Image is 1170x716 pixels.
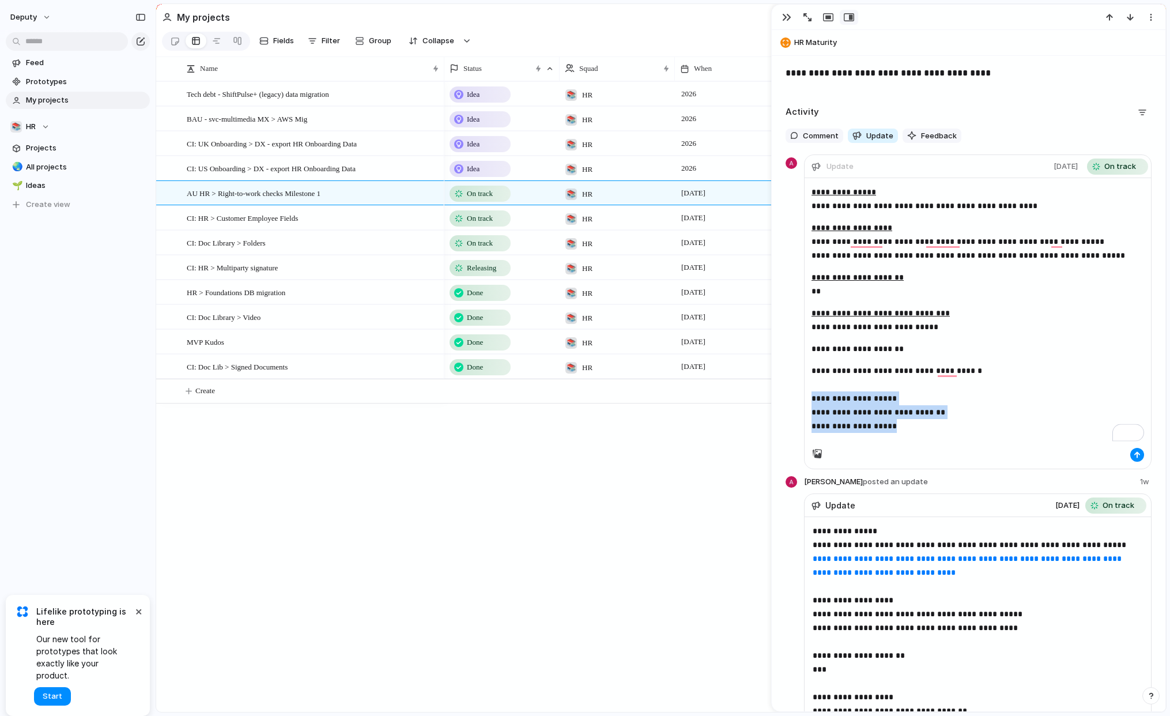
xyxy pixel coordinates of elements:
span: [DATE] [678,211,708,225]
span: CI: Doc Lib > Signed Documents [187,360,288,373]
span: AU HR > Right-to-work checks Milestone 1 [187,186,320,199]
span: HR Maturity [794,37,1160,48]
span: Comment [803,130,839,142]
span: Fields [273,35,294,47]
div: 📚 [565,114,577,126]
span: On track [467,213,493,224]
span: All projects [26,161,146,173]
div: 📚 [565,213,577,225]
div: 📚 [565,288,577,299]
span: [DATE] [678,261,708,274]
span: CI: HR > Customer Employee Fields [187,211,298,224]
button: Group [349,32,397,50]
div: 📚 [565,337,577,349]
span: On track [1104,161,1136,172]
button: 🌱 [10,180,22,191]
span: HR [582,263,592,274]
span: HR [582,312,592,324]
span: [DATE] [678,310,708,324]
span: [DATE] [1055,500,1080,511]
span: HR [582,362,592,374]
span: HR [582,89,592,101]
span: 2026 [678,112,699,126]
div: 📚 [565,263,577,274]
span: Our new tool for prototypes that look exactly like your product. [36,633,133,681]
div: 📚 [565,238,577,250]
span: Update [866,130,893,142]
span: HR > Foundations DB migration [187,285,285,299]
span: Prototypes [26,76,146,88]
span: When [694,63,712,74]
a: Projects [6,140,150,157]
button: HR Maturity [777,33,1160,52]
span: HR [582,238,592,250]
span: HR [582,164,592,175]
span: Create [195,385,215,397]
span: Idea [467,89,480,100]
a: 🌏All projects [6,159,150,176]
span: [DATE] [678,186,708,200]
span: Done [467,337,483,348]
div: 📚 [565,89,577,101]
div: 🌱Ideas [6,177,150,194]
button: Update [848,129,898,144]
span: 1w [1140,476,1152,490]
span: Status [463,63,482,74]
div: 🌏 [12,160,20,174]
span: My projects [26,95,146,106]
span: 2026 [678,161,699,175]
span: Lifelike prototyping is here [36,606,133,627]
span: [DATE] [678,236,708,250]
button: Filter [303,32,345,50]
span: CI: HR > Multiparty signature [187,261,278,274]
button: Feedback [903,129,961,144]
div: 📚 [565,164,577,175]
span: Create view [26,199,70,210]
span: On track [467,188,493,199]
span: deputy [10,12,37,23]
span: Tech debt - ShiftPulse+ (legacy) data migration [187,87,329,100]
div: 🌱 [12,179,20,193]
button: deputy [5,8,57,27]
div: 📚 [10,121,22,133]
span: HR [582,139,592,150]
span: CI: Doc Library > Video [187,310,261,323]
button: Create view [6,196,150,213]
span: [DATE] [678,335,708,349]
span: Idea [467,114,480,125]
span: [DATE] [678,360,708,374]
span: 2026 [678,87,699,101]
button: Collapse [402,32,460,50]
span: CI: UK Onboarding > DX - export HR Onboarding Data [187,137,357,150]
span: Done [467,312,483,323]
span: Idea [467,163,480,175]
span: Releasing [467,262,496,274]
span: HR [582,337,592,349]
span: MVP Kudos [187,335,224,348]
button: On track [1086,157,1149,176]
span: Idea [467,138,480,150]
span: HR [26,121,36,133]
span: HR [582,114,592,126]
span: 2026 [678,137,699,150]
span: [DATE] [1054,161,1078,172]
div: 📚 [565,362,577,374]
div: To enrich screen reader interactions, please activate Accessibility in Grammarly extension settings [805,178,1151,448]
span: Collapse [422,35,454,47]
a: Feed [6,54,150,71]
button: Fields [255,32,299,50]
span: On track [1103,500,1134,511]
button: 📚HR [6,118,150,135]
span: Feedback [921,130,957,142]
span: Feed [26,57,146,69]
span: HR [582,213,592,225]
span: Squad [579,63,598,74]
span: CI: US Onboarding > DX - export HR Onboarding Data [187,161,356,175]
span: Update [825,499,855,511]
span: Filter [322,35,340,47]
div: 📚 [565,139,577,150]
span: Done [467,287,483,299]
span: HR [582,189,592,200]
button: 🌏 [10,161,22,173]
